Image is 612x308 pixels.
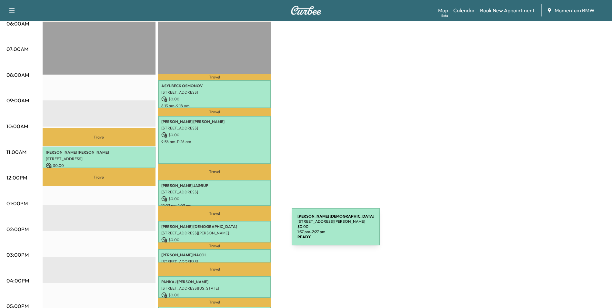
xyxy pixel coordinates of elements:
p: Travel [158,164,271,180]
p: Travel [158,74,271,80]
p: $ 0.00 [161,96,268,102]
p: 03:00PM [6,251,29,259]
p: Travel [43,128,156,147]
p: Travel [158,242,271,250]
p: [PERSON_NAME] NACOL [161,252,268,258]
p: 07:00AM [6,45,28,53]
a: MapBeta [438,6,448,14]
p: [STREET_ADDRESS][US_STATE] [161,286,268,291]
p: 9:36 am - 11:26 am [161,139,268,144]
p: [STREET_ADDRESS][PERSON_NAME] [161,231,268,236]
p: Travel [158,298,271,307]
p: 04:00PM [6,277,29,284]
p: 10:00AM [6,122,28,130]
p: 09:00AM [6,97,29,104]
p: $ 0.00 [46,163,152,169]
img: Curbee Logo [291,6,322,15]
p: Travel [158,206,271,221]
p: [PERSON_NAME] [DEMOGRAPHIC_DATA] [161,224,268,229]
p: 8:13 am - 9:18 am [161,103,268,108]
p: [STREET_ADDRESS] [161,190,268,195]
span: Momentum BMW [555,6,595,14]
p: $ 0.00 [161,237,268,243]
p: [PERSON_NAME] JAGRUP [161,183,268,188]
p: 06:00AM [6,20,29,27]
p: 02:00PM [6,225,29,233]
p: $ 0.00 [161,292,268,298]
p: [PERSON_NAME] [PERSON_NAME] [161,119,268,124]
p: 12:00PM [6,174,27,181]
p: ASYLBECK OSMONOV [161,83,268,88]
p: [STREET_ADDRESS] [161,259,268,264]
p: [STREET_ADDRESS] [46,156,152,161]
p: Travel [43,168,156,187]
p: [STREET_ADDRESS] [161,126,268,131]
a: Book New Appointment [480,6,535,14]
p: $ 0.00 [161,132,268,138]
div: Beta [441,13,448,18]
p: 01:00PM [6,200,28,207]
p: PANKAJ [PERSON_NAME] [161,279,268,284]
a: Calendar [453,6,475,14]
p: $ 0.00 [161,196,268,202]
p: 12:03 pm - 1:03 pm [161,203,268,208]
p: Travel [158,108,271,116]
p: 08:00AM [6,71,29,79]
p: 11:00AM [6,148,26,156]
p: Travel [158,262,271,276]
p: [PERSON_NAME] [PERSON_NAME] [46,150,152,155]
p: [STREET_ADDRESS] [161,90,268,95]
